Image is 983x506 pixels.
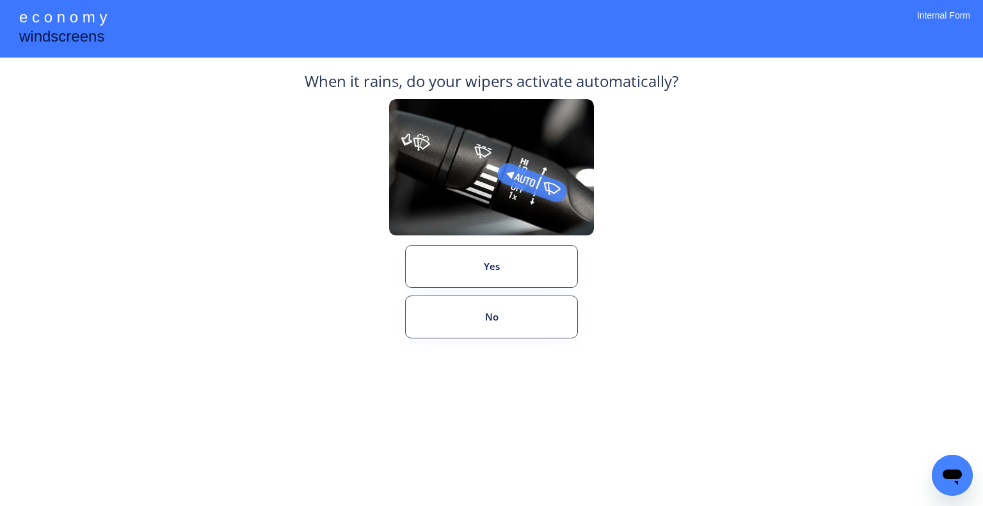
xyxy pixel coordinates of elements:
button: No [405,296,578,338]
div: e c o n o m y [19,6,107,31]
iframe: Button to launch messaging window [932,455,973,496]
div: Internal Form [917,10,970,38]
div: windscreens [19,26,104,51]
img: Rain%20Sensor%20Example.png [389,99,594,235]
button: Yes [405,245,578,288]
div: When it rains, do your wipers activate automatically? [305,70,678,99]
